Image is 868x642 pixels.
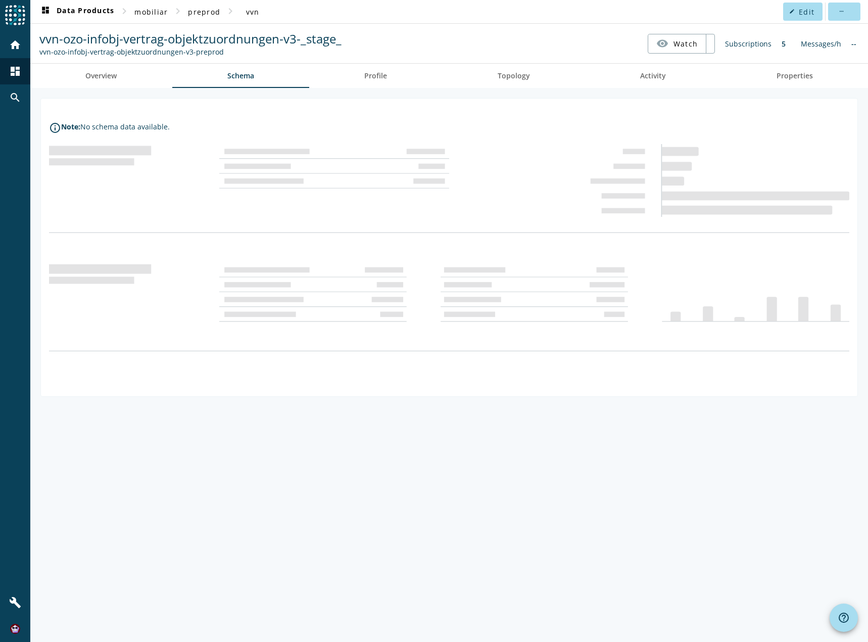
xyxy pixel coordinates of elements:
[838,9,844,14] mat-icon: more_horiz
[85,72,117,79] span: Overview
[846,34,861,54] div: No information
[49,122,61,134] i: info_outline
[236,3,269,21] button: vvn
[498,72,530,79] span: Topology
[783,3,823,21] button: Edit
[796,34,846,54] div: Messages/h
[39,6,52,18] mat-icon: dashboard
[49,144,849,351] img: empty-content
[777,34,791,54] div: 5
[799,7,814,17] span: Edit
[9,597,21,609] mat-icon: build
[172,5,184,17] mat-icon: chevron_right
[640,72,666,79] span: Activity
[5,5,25,25] img: spoud-logo.svg
[227,72,254,79] span: Schema
[39,47,342,57] div: Kafka Topic: vvn-ozo-infobj-vertrag-objektzuordnungen-v3-preprod
[35,3,118,21] button: Data Products
[364,72,387,79] span: Profile
[9,65,21,77] mat-icon: dashboard
[80,122,170,131] div: No schema data available.
[9,91,21,104] mat-icon: search
[648,34,706,53] button: Watch
[130,3,172,21] button: mobiliar
[777,72,813,79] span: Properties
[673,35,698,53] span: Watch
[118,5,130,17] mat-icon: chevron_right
[224,5,236,17] mat-icon: chevron_right
[720,34,777,54] div: Subscriptions
[184,3,224,21] button: preprod
[39,6,114,18] span: Data Products
[656,37,668,50] mat-icon: visibility
[789,9,795,14] mat-icon: edit
[39,30,342,47] span: vvn-ozo-infobj-vertrag-objektzuordnungen-v3-_stage_
[9,39,21,51] mat-icon: home
[61,122,80,131] div: Note:
[838,612,850,624] mat-icon: help_outline
[188,7,220,17] span: preprod
[10,624,20,634] img: f40bc641cdaa4136c0e0558ddde32189
[246,7,260,17] span: vvn
[134,7,168,17] span: mobiliar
